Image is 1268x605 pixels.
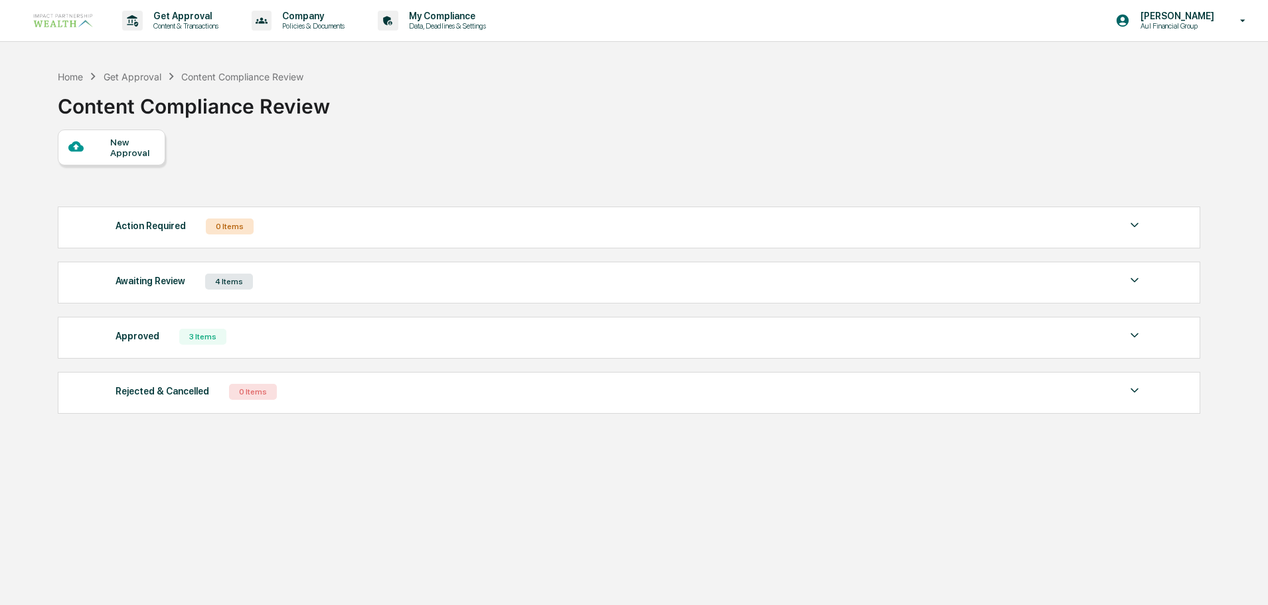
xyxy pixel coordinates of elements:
img: caret [1127,272,1143,288]
div: Get Approval [104,71,161,82]
div: Content Compliance Review [58,84,330,118]
div: Home [58,71,83,82]
img: logo [32,12,96,29]
p: [PERSON_NAME] [1130,11,1221,21]
div: 0 Items [206,218,254,234]
div: 4 Items [205,274,253,290]
p: Policies & Documents [272,21,351,31]
p: Company [272,11,351,21]
p: Aul Financial Group [1130,21,1221,31]
div: Approved [116,327,159,345]
div: Rejected & Cancelled [116,383,209,400]
img: caret [1127,383,1143,398]
div: Awaiting Review [116,272,185,290]
div: Action Required [116,217,186,234]
div: New Approval [110,137,155,158]
img: caret [1127,217,1143,233]
p: Get Approval [143,11,225,21]
img: caret [1127,327,1143,343]
p: Data, Deadlines & Settings [398,21,493,31]
div: 3 Items [179,329,226,345]
div: 0 Items [229,384,277,400]
p: My Compliance [398,11,493,21]
p: Content & Transactions [143,21,225,31]
div: Content Compliance Review [181,71,303,82]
